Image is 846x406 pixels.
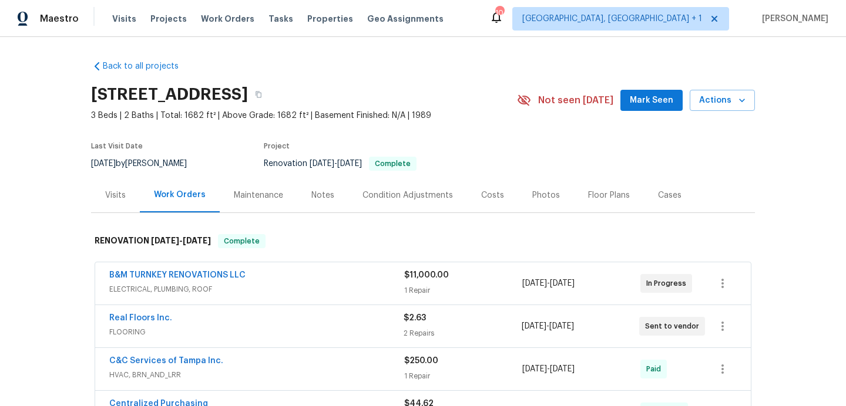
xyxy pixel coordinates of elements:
span: [DATE] [522,322,546,330]
span: HVAC, BRN_AND_LRR [109,369,404,381]
span: - [310,160,362,168]
span: Actions [699,93,746,108]
div: Notes [311,190,334,201]
span: [DATE] [151,236,179,245]
div: 10 [495,7,503,19]
div: RENOVATION [DATE]-[DATE]Complete [91,222,755,260]
span: - [151,236,211,245]
span: Work Orders [201,13,254,25]
div: Condition Adjustments [362,190,453,201]
span: Complete [370,160,415,167]
span: Sent to vendor [645,320,704,332]
span: Not seen [DATE] [538,94,613,106]
button: Mark Seen [620,90,683,111]
div: 1 Repair [404,285,522,296]
h2: [STREET_ADDRESS] [91,89,248,100]
div: 2 Repairs [404,327,521,339]
a: Back to all projects [91,60,204,72]
span: Paid [646,363,666,375]
button: Actions [690,90,755,111]
span: [DATE] [183,236,211,245]
span: Maestro [40,13,79,25]
div: Maintenance [234,190,283,201]
span: Properties [307,13,353,25]
span: [DATE] [310,160,334,168]
span: $11,000.00 [404,271,449,279]
span: - [522,320,574,332]
h6: RENOVATION [95,234,211,248]
span: [DATE] [522,279,547,287]
span: [DATE] [337,160,362,168]
span: $250.00 [404,357,438,365]
button: Copy Address [248,84,269,105]
span: Visits [112,13,136,25]
span: Complete [219,235,264,247]
a: C&C Services of Tampa Inc. [109,357,223,365]
a: B&M TURNKEY RENOVATIONS LLC [109,271,246,279]
span: - [522,363,575,375]
span: Renovation [264,160,417,168]
span: FLOORING [109,326,404,338]
div: 1 Repair [404,370,522,382]
span: Last Visit Date [91,143,143,150]
a: Real Floors Inc. [109,314,172,322]
div: Floor Plans [588,190,630,201]
div: Visits [105,190,126,201]
span: $2.63 [404,314,426,322]
span: 3 Beds | 2 Baths | Total: 1682 ft² | Above Grade: 1682 ft² | Basement Finished: N/A | 1989 [91,110,517,121]
span: [DATE] [522,365,547,373]
span: [DATE] [549,322,574,330]
div: Photos [532,190,560,201]
div: by [PERSON_NAME] [91,157,201,171]
span: Geo Assignments [367,13,444,25]
span: Projects [150,13,187,25]
span: Tasks [268,15,293,23]
span: [PERSON_NAME] [757,13,828,25]
span: [GEOGRAPHIC_DATA], [GEOGRAPHIC_DATA] + 1 [522,13,702,25]
span: In Progress [646,278,691,289]
div: Work Orders [154,189,206,201]
span: - [522,278,575,289]
span: ELECTRICAL, PLUMBING, ROOF [109,283,404,295]
span: [DATE] [550,365,575,373]
div: Costs [481,190,504,201]
span: [DATE] [91,160,116,168]
span: Mark Seen [630,93,673,108]
span: Project [264,143,290,150]
div: Cases [658,190,681,201]
span: [DATE] [550,279,575,287]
